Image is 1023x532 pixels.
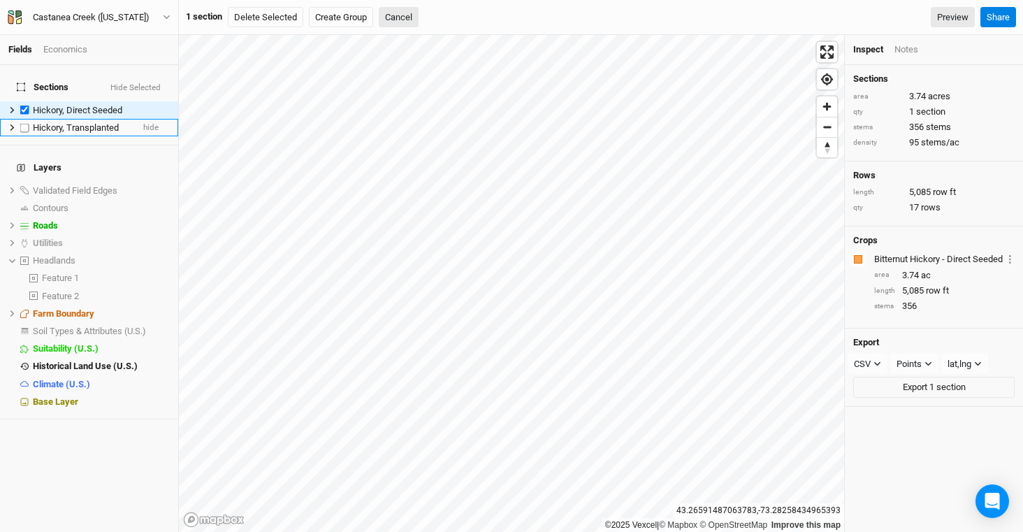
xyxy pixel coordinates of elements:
div: Bitternut Hickory - Direct Seeded [874,253,1003,266]
canvas: Map [179,35,844,532]
a: Mapbox logo [183,512,245,528]
div: 1 [853,106,1015,118]
span: Hickory, Direct Seeded [33,105,122,115]
div: 95 [853,136,1015,149]
h4: Rows [853,170,1015,181]
button: Castanea Creek ([US_STATE]) [7,10,171,25]
span: Validated Field Edges [33,185,117,196]
span: Historical Land Use (U.S.) [33,361,138,371]
button: Zoom in [817,96,837,117]
div: 5,085 [853,186,1015,199]
div: 17 [853,201,1015,214]
span: Feature 1 [42,273,79,283]
span: Hickory, Transplanted [33,122,119,133]
div: Feature 2 [42,291,170,302]
div: length [853,187,902,198]
button: Reset bearing to north [817,137,837,157]
div: Economics [43,43,87,56]
div: Hickory, Direct Seeded [33,105,170,116]
span: Sections [17,82,68,93]
div: Farm Boundary [33,308,170,319]
div: Base Layer [33,396,170,408]
div: CSV [854,357,871,371]
div: Castanea Creek (Washington) [33,10,150,24]
div: 356 [853,121,1015,134]
span: Headlands [33,255,75,266]
div: Utilities [33,238,170,249]
a: Mapbox [659,520,697,530]
span: acres [928,90,950,103]
div: 5,085 [874,285,1015,297]
span: Reset bearing to north [817,138,837,157]
div: Historical Land Use (U.S.) [33,361,170,372]
div: Notes [894,43,918,56]
div: lat,lng [948,357,971,371]
div: qty [853,203,902,213]
span: Climate (U.S.) [33,379,90,389]
button: Create Group [309,7,373,28]
span: Soil Types & Attributes (U.S.) [33,326,146,336]
div: Soil Types & Attributes (U.S.) [33,326,170,337]
div: Suitability (U.S.) [33,343,170,354]
div: density [853,138,902,148]
span: Base Layer [33,396,78,407]
div: Feature 1 [42,273,170,284]
span: Suitability (U.S.) [33,343,99,354]
span: Farm Boundary [33,308,94,319]
div: Hickory, Transplanted [33,122,132,134]
div: Roads [33,220,170,231]
span: Feature 2 [42,291,79,301]
div: 43.26591487063783 , -73.28258434965393 [673,503,844,518]
div: stems [853,122,902,133]
div: area [853,92,902,102]
span: Contours [33,203,68,213]
div: Inspect [853,43,883,56]
div: 1 section [186,10,222,23]
span: Utilities [33,238,63,248]
div: area [874,270,895,280]
button: Crop Usage [1006,251,1015,267]
div: 3.74 [853,90,1015,103]
a: Preview [931,7,975,28]
div: stems [874,301,895,312]
button: Delete Selected [228,7,303,28]
h4: Export [853,337,1015,348]
div: | [605,518,841,532]
span: row ft [926,285,949,297]
div: 3.74 [874,269,1015,282]
div: Castanea Creek ([US_STATE]) [33,10,150,24]
button: Find my location [817,69,837,89]
div: qty [853,107,902,117]
span: hide [143,119,159,136]
span: ac [921,269,931,282]
a: OpenStreetMap [699,520,767,530]
h4: Layers [8,154,170,182]
div: Contours [33,203,170,214]
a: Fields [8,44,32,55]
button: CSV [848,354,887,375]
button: Points [890,354,938,375]
div: Open Intercom Messenger [975,484,1009,518]
button: Zoom out [817,117,837,137]
h4: Crops [853,235,878,246]
div: 356 [874,300,1015,312]
button: Cancel [379,7,419,28]
span: rows [921,201,941,214]
span: stems [926,121,951,134]
span: row ft [933,186,956,199]
div: length [874,286,895,296]
button: Enter fullscreen [817,42,837,62]
span: stems/ac [921,136,959,149]
a: ©2025 Vexcel [605,520,657,530]
a: Improve this map [771,520,841,530]
span: section [916,106,945,118]
div: Points [897,357,922,371]
h4: Sections [853,73,1015,85]
div: Climate (U.S.) [33,379,170,390]
button: Hide Selected [110,83,161,93]
button: lat,lng [941,354,988,375]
